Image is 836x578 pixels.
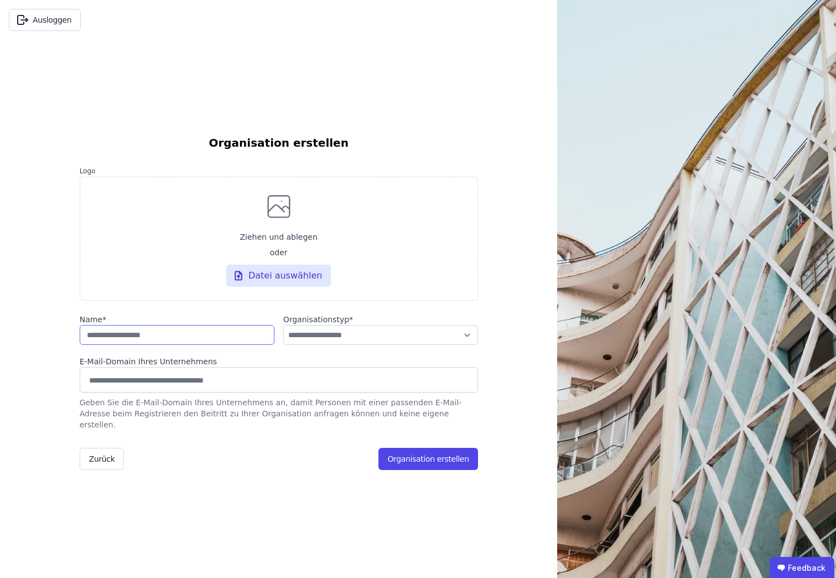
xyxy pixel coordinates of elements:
div: E-Mail-Domain Ihres Unternehmens [80,356,478,367]
span: Ziehen und ablegen [240,231,317,242]
button: Organisation erstellen [378,448,477,470]
div: Datei auswählen [226,265,331,287]
label: audits.requiredField [283,314,478,325]
div: Geben Sie die E-Mail-Domain Ihres Unternehmens an, damit Personen mit einer passenden E-Mail-Adre... [80,393,478,430]
label: audits.requiredField [80,314,274,325]
label: Logo [80,167,478,176]
button: Ausloggen [9,9,81,31]
span: oder [270,247,288,258]
h6: Organisation erstellen [80,135,478,151]
button: Zurück [80,448,124,470]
